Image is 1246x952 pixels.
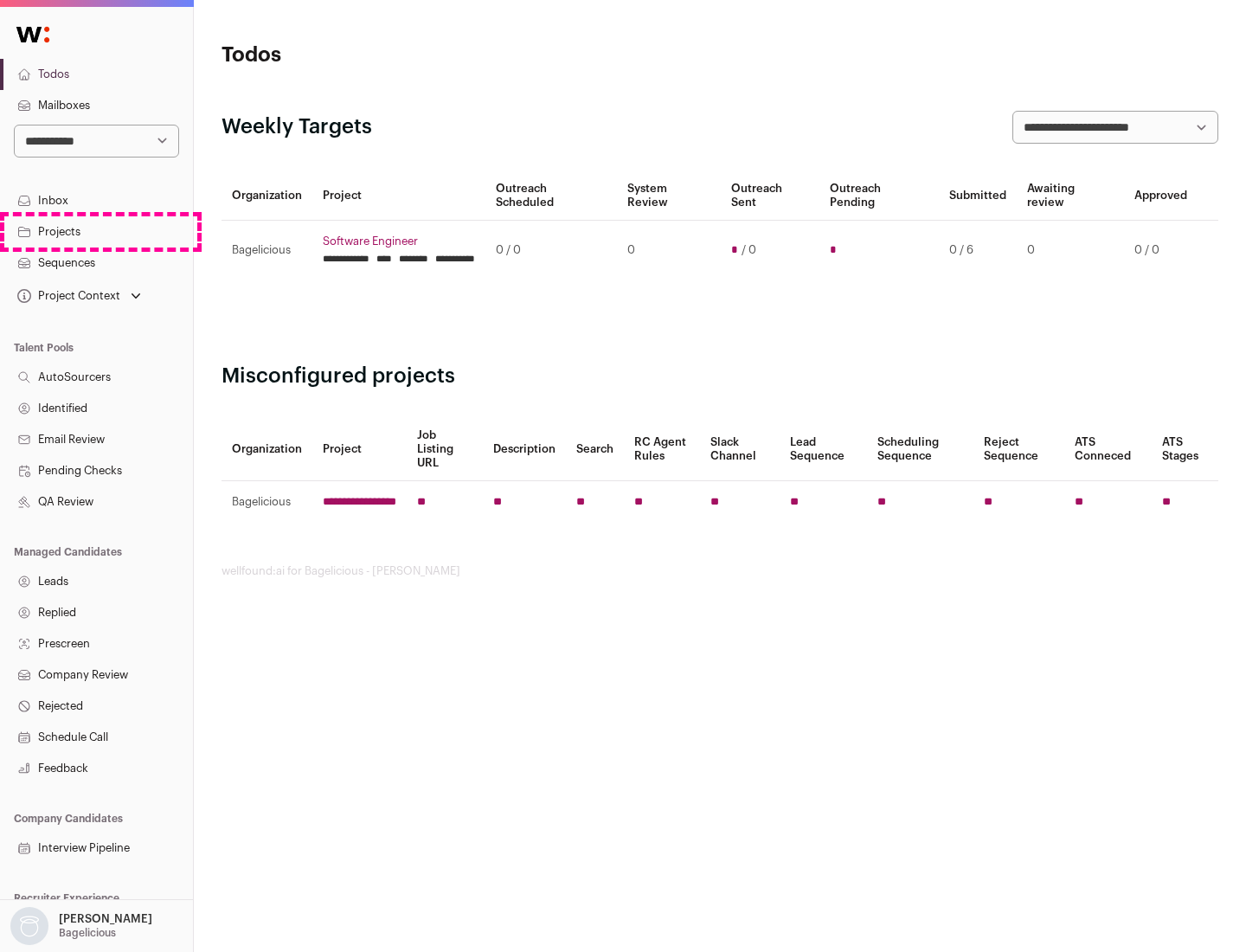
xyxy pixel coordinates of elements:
[867,418,973,481] th: Scheduling Sequence
[1124,171,1198,221] th: Approved
[222,221,312,280] td: Bagelicious
[1017,171,1124,221] th: Awaiting review
[1017,221,1124,280] td: 0
[222,113,372,141] h2: Weekly Targets
[624,418,699,481] th: RC Agent Rules
[566,418,624,481] th: Search
[312,418,407,481] th: Project
[222,418,312,481] th: Organization
[721,171,820,221] th: Outreach Sent
[407,418,483,481] th: Job Listing URL
[617,221,720,280] td: 0
[973,418,1065,481] th: Reject Sequence
[1064,418,1151,481] th: ATS Conneced
[7,17,59,52] img: Wellfound
[14,289,120,303] div: Project Context
[222,42,554,69] h1: Todos
[312,171,485,221] th: Project
[939,171,1017,221] th: Submitted
[222,481,312,524] td: Bagelicious
[10,907,48,945] img: nopic.png
[323,235,475,248] a: Software Engineer
[222,363,1218,390] h2: Misconfigured projects
[14,284,145,308] button: Open dropdown
[59,912,152,926] p: [PERSON_NAME]
[939,221,1017,280] td: 0 / 6
[1124,221,1198,280] td: 0 / 0
[617,171,720,221] th: System Review
[59,926,116,940] p: Bagelicious
[483,418,566,481] th: Description
[485,171,617,221] th: Outreach Scheduled
[485,221,617,280] td: 0 / 0
[780,418,867,481] th: Lead Sequence
[700,418,780,481] th: Slack Channel
[7,907,156,945] button: Open dropdown
[742,243,756,257] span: / 0
[1152,418,1218,481] th: ATS Stages
[222,564,1218,578] footer: wellfound:ai for Bagelicious - [PERSON_NAME]
[222,171,312,221] th: Organization
[819,171,938,221] th: Outreach Pending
